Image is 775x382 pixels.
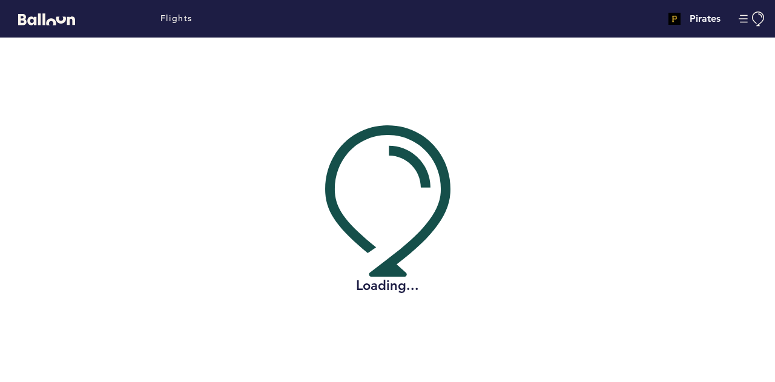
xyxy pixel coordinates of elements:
[160,12,193,25] a: Flights
[739,12,766,27] button: Manage Account
[9,12,75,25] a: Balloon
[325,277,450,295] h2: Loading...
[18,13,75,25] svg: Balloon
[690,12,721,26] h4: Pirates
